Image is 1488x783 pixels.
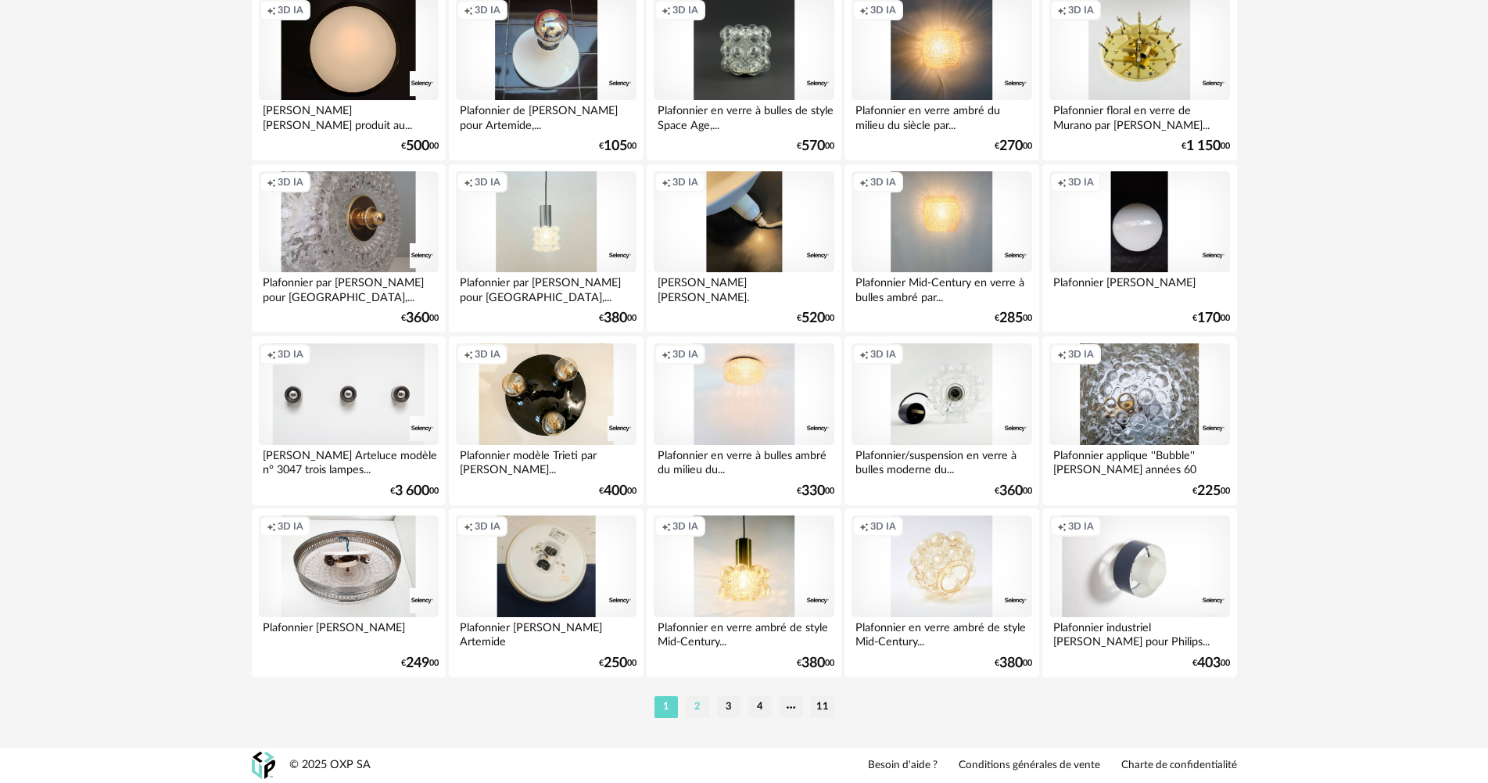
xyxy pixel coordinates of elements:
a: Creation icon 3D IA Plafonnier modèle Trieti par [PERSON_NAME]... €40000 [449,336,643,505]
span: Creation icon [267,348,276,361]
span: 380 [604,313,627,324]
span: Creation icon [662,520,671,533]
div: Plafonnier Mid-Century en verre à bulles ambré par... [852,272,1031,304]
span: 3D IA [475,520,500,533]
a: Creation icon 3D IA [PERSON_NAME] [PERSON_NAME]. [PERSON_NAME] €52000 [647,164,841,333]
span: Creation icon [267,4,276,16]
a: Besoin d'aide ? [868,759,938,773]
div: [PERSON_NAME] [PERSON_NAME]. [PERSON_NAME] [654,272,834,304]
div: € 00 [1192,658,1230,669]
span: 3D IA [475,176,500,189]
div: Plafonnier en verre ambré de style Mid-Century... [654,617,834,648]
span: 360 [999,486,1023,497]
a: Creation icon 3D IA Plafonnier [PERSON_NAME] €24900 [252,508,446,677]
div: [PERSON_NAME] [PERSON_NAME] produit au... [259,100,439,131]
span: 285 [999,313,1023,324]
span: 3D IA [1068,348,1094,361]
span: Creation icon [267,520,276,533]
div: Plafonnier en verre à bulles de style Space Age,... [654,100,834,131]
div: Plafonnier [PERSON_NAME] [1049,272,1229,304]
span: Creation icon [267,176,276,189]
span: 500 [406,141,429,152]
span: Creation icon [662,348,671,361]
div: Plafonnier floral en verre de Murano par [PERSON_NAME]... [1049,100,1229,131]
div: € 00 [797,486,834,497]
span: Creation icon [662,176,671,189]
span: 3D IA [870,348,896,361]
span: 520 [801,313,825,324]
img: OXP [252,752,275,779]
div: € 00 [401,658,439,669]
div: Plafonnier [PERSON_NAME] [259,617,439,648]
span: 3D IA [870,520,896,533]
a: Creation icon 3D IA Plafonnier par [PERSON_NAME] pour [GEOGRAPHIC_DATA],... €36000 [252,164,446,333]
span: 3D IA [672,520,698,533]
li: 4 [748,696,772,718]
span: Creation icon [464,348,473,361]
a: Creation icon 3D IA Plafonnier par [PERSON_NAME] pour [GEOGRAPHIC_DATA],... €38000 [449,164,643,333]
span: Creation icon [859,176,869,189]
span: 3D IA [278,348,303,361]
div: € 00 [1181,141,1230,152]
span: Creation icon [464,4,473,16]
a: Creation icon 3D IA Plafonnier industriel [PERSON_NAME] pour Philips... €40300 [1042,508,1236,677]
span: 105 [604,141,627,152]
span: 3D IA [672,176,698,189]
div: Plafonnier de [PERSON_NAME] pour Artemide,... [456,100,636,131]
span: Creation icon [1057,176,1067,189]
span: 3 600 [395,486,429,497]
div: € 00 [1192,486,1230,497]
div: Plafonnier en verre ambré de style Mid-Century... [852,617,1031,648]
span: 3D IA [870,4,896,16]
span: 380 [801,658,825,669]
li: 2 [686,696,709,718]
a: Creation icon 3D IA [PERSON_NAME] Arteluce modèle n° 3047 trois lampes... €3 60000 [252,336,446,505]
div: € 00 [995,658,1032,669]
span: 1 150 [1186,141,1221,152]
span: 249 [406,658,429,669]
a: Creation icon 3D IA Plafonnier Mid-Century en verre à bulles ambré par... €28500 [844,164,1038,333]
span: Creation icon [859,348,869,361]
div: € 00 [599,141,636,152]
a: Creation icon 3D IA Plafonnier en verre ambré de style Mid-Century... €38000 [844,508,1038,677]
div: Plafonnier par [PERSON_NAME] pour [GEOGRAPHIC_DATA],... [259,272,439,304]
div: € 00 [995,486,1032,497]
div: € 00 [995,313,1032,324]
span: 270 [999,141,1023,152]
span: Creation icon [1057,520,1067,533]
span: Creation icon [1057,4,1067,16]
div: Plafonnier [PERSON_NAME] Artemide [456,617,636,648]
span: 3D IA [278,520,303,533]
div: Plafonnier/suspension en verre à bulles moderne du... [852,445,1031,476]
div: € 00 [797,313,834,324]
span: 3D IA [278,4,303,16]
a: Conditions générales de vente [959,759,1100,773]
span: 170 [1197,313,1221,324]
span: 380 [999,658,1023,669]
a: Creation icon 3D IA Plafonnier [PERSON_NAME] €17000 [1042,164,1236,333]
a: Creation icon 3D IA Plafonnier en verre à bulles ambré du milieu du... €33000 [647,336,841,505]
span: 250 [604,658,627,669]
span: 330 [801,486,825,497]
span: 360 [406,313,429,324]
span: 3D IA [1068,176,1094,189]
div: € 00 [797,141,834,152]
span: 3D IA [278,176,303,189]
span: 3D IA [1068,520,1094,533]
div: € 00 [599,313,636,324]
span: Creation icon [464,520,473,533]
div: Plafonnier applique ''Bubble'' [PERSON_NAME] années 60 [1049,445,1229,476]
div: © 2025 OXP SA [289,758,371,773]
div: € 00 [390,486,439,497]
span: 225 [1197,486,1221,497]
div: € 00 [599,486,636,497]
span: 3D IA [475,4,500,16]
a: Creation icon 3D IA Plafonnier en verre ambré de style Mid-Century... €38000 [647,508,841,677]
div: € 00 [1192,313,1230,324]
div: Plafonnier en verre à bulles ambré du milieu du... [654,445,834,476]
span: 3D IA [475,348,500,361]
li: 3 [717,696,740,718]
span: 3D IA [1068,4,1094,16]
div: Plafonnier en verre ambré du milieu du siècle par... [852,100,1031,131]
a: Creation icon 3D IA Plafonnier [PERSON_NAME] Artemide €25000 [449,508,643,677]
